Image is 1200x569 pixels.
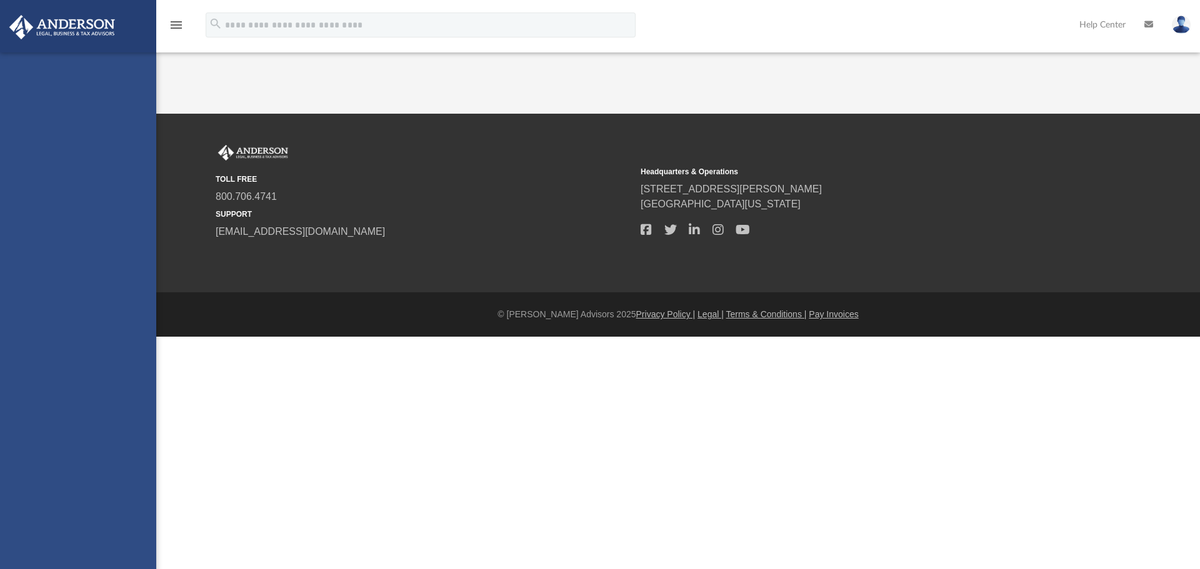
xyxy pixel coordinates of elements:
a: [EMAIL_ADDRESS][DOMAIN_NAME] [216,226,385,237]
small: SUPPORT [216,209,632,220]
i: menu [169,17,184,32]
small: TOLL FREE [216,174,632,185]
a: Privacy Policy | [636,309,696,319]
a: Pay Invoices [809,309,858,319]
a: [GEOGRAPHIC_DATA][US_STATE] [641,199,801,209]
div: © [PERSON_NAME] Advisors 2025 [156,308,1200,321]
a: Legal | [697,309,724,319]
a: 800.706.4741 [216,191,277,202]
img: Anderson Advisors Platinum Portal [6,15,119,39]
a: menu [169,24,184,32]
small: Headquarters & Operations [641,166,1057,177]
img: User Pic [1172,16,1191,34]
img: Anderson Advisors Platinum Portal [216,145,291,161]
a: Terms & Conditions | [726,309,807,319]
i: search [209,17,222,31]
a: [STREET_ADDRESS][PERSON_NAME] [641,184,822,194]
